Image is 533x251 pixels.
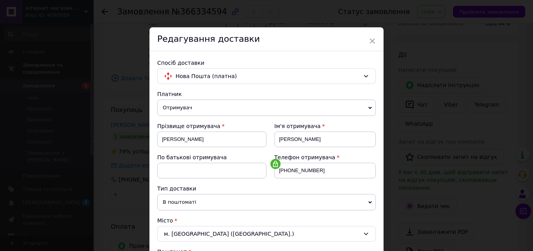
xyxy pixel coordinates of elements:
[157,59,376,67] div: Спосіб доставки
[274,163,376,178] input: +380
[157,100,376,116] span: Отримувач
[157,226,376,242] div: м. [GEOGRAPHIC_DATA] ([GEOGRAPHIC_DATA].)
[157,91,182,97] span: Платник
[157,185,196,192] span: Тип доставки
[369,34,376,48] span: ×
[176,72,360,80] span: Нова Пошта (платна)
[149,27,384,51] div: Редагування доставки
[157,217,376,224] div: Місто
[274,123,321,129] span: Ім'я отримувача
[157,154,227,160] span: По батькові отримувача
[157,194,376,210] span: В поштоматі
[274,154,335,160] span: Телефон отримувача
[157,123,220,129] span: Прізвище отримувача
